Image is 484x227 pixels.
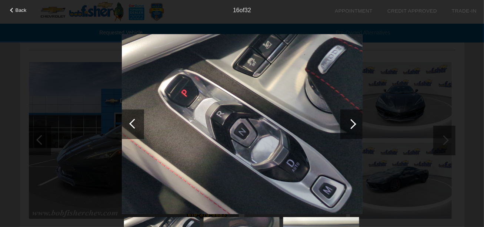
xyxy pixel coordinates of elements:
span: 32 [244,7,251,13]
img: 16.jpg [122,34,363,214]
a: Appointment [335,8,373,14]
span: 16 [233,7,240,13]
a: Credit Approved [387,8,437,14]
a: Trade-In [452,8,477,14]
span: Back [16,7,27,13]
